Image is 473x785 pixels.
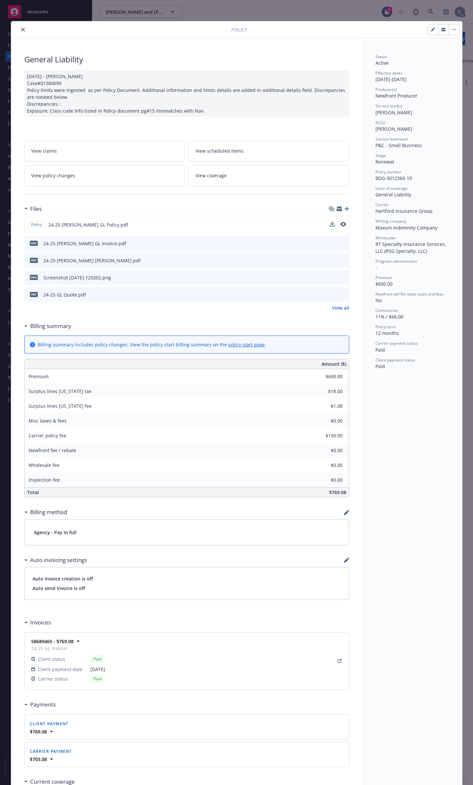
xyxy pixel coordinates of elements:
[375,120,385,125] span: AC(s)
[375,340,418,346] span: Carrier payment status
[322,360,346,367] span: Amount ($)
[330,291,335,298] button: download file
[304,372,347,382] input: 0.00
[19,26,27,33] button: close
[304,386,347,396] input: 0.00
[375,297,382,303] span: No
[375,70,449,83] div: [DATE] - [DATE]
[341,240,347,247] button: preview file
[375,126,412,132] span: [PERSON_NAME]
[195,172,227,179] span: View coverage
[189,165,349,186] a: View coverage
[38,675,68,682] span: Carrier status
[375,87,397,92] span: Producer(s)
[30,241,38,246] span: pdf
[43,291,86,298] div: 24-25 GL Quote.pdf
[189,141,349,161] a: View scheduled items
[375,235,396,241] span: Wholesaler
[90,675,105,683] div: Paid
[38,341,266,348] div: Billing summary includes policy changes. View the policy start billing summary on the .
[30,322,71,330] h3: Billing summary
[29,388,91,394] span: Surplus lines [US_STATE] tax
[29,403,92,409] span: Surplus lines [US_STATE] fee
[29,462,59,468] span: Wholesale fee
[29,373,49,380] span: Premium
[375,330,399,336] span: 12 months
[375,347,385,353] span: Paid
[375,258,417,264] span: Program administrator
[375,208,433,214] span: Hartford Insurance Group
[31,645,105,652] span: 24-25 GL Invoice
[375,281,393,287] span: $600.00
[375,54,387,59] span: Status
[341,257,347,264] button: preview file
[304,401,347,411] input: 0.00
[375,169,401,175] span: Policy number
[43,274,111,281] div: Screenshot [DATE] 125002.png
[375,159,394,165] span: Renewal
[375,264,377,271] span: -
[375,363,385,369] span: Paid
[375,60,389,66] span: Active
[90,666,105,673] span: [DATE]
[375,357,415,363] span: Client payment status
[43,240,126,247] div: 24-25 [PERSON_NAME] GL Invoice.pdf
[30,275,38,280] span: png
[25,520,349,545] div: Agency - Pay in full
[24,70,349,117] div: [DATE] - [PERSON_NAME] Case#01380699 Policy limits were Ingested as per Policy Document. Addition...
[30,258,38,263] span: pdf
[30,556,87,564] h3: Auto invoicing settings
[375,225,438,231] span: Maxum Indemnity Company
[375,153,386,158] span: Stage
[30,721,69,727] span: Client payment
[375,142,422,148] span: P&C - Small Business
[33,585,341,592] span: Auto send invoice is off
[31,147,57,154] span: View claims
[375,70,402,76] span: Effective dates
[330,221,335,227] button: download file
[30,222,43,228] span: Policy
[29,477,60,483] span: Inspection fee
[30,618,51,627] h3: Invoices
[375,218,406,224] span: Writing company
[375,275,392,280] span: Premium
[30,756,47,762] strong: $703.08
[48,221,128,228] span: 24-25 [PERSON_NAME] GL Policy.pdf
[375,103,402,109] span: Service lead(s)
[304,416,347,426] input: 0.00
[38,656,65,663] span: Client status
[375,241,447,254] span: RT Specialty Insurance Services, LLC (RSG Specialty, LLC)
[375,291,444,297] span: Newfront will file state taxes and fees
[304,475,347,485] input: 0.00
[304,460,347,470] input: 0.00
[27,489,39,495] span: Total
[375,185,408,191] span: Lines of coverage
[30,749,72,754] span: Carrier payment
[341,291,347,298] button: preview file
[24,141,185,161] a: View claims
[330,221,335,228] button: download file
[228,341,265,348] a: policy start page
[375,191,449,198] div: General Liability
[332,304,349,311] a: View all
[330,274,335,281] button: download file
[29,432,66,439] span: Carrier policy fee
[30,729,47,735] strong: $769.08
[375,175,412,181] span: BDG-3012360-10
[24,508,67,516] div: Billing method
[31,172,75,179] span: View policy changes
[304,431,347,441] input: 0.00
[24,54,349,65] div: General Liability
[33,575,341,582] span: Auto invoice creation is off
[330,257,335,264] button: download file
[195,147,243,154] span: View scheduled items
[304,446,347,455] input: 0.00
[24,205,42,213] div: Files
[329,489,346,495] span: $769.08
[29,418,67,424] span: Misc taxes & fees
[30,508,67,516] h3: Billing method
[375,202,389,207] span: Carrier
[375,308,398,313] span: Commission
[24,700,56,709] div: Payments
[375,136,408,142] span: Service lead team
